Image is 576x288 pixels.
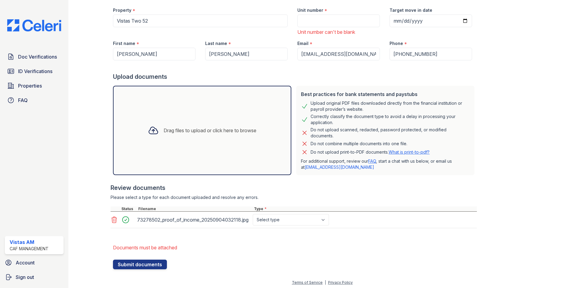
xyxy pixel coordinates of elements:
span: Doc Verifications [18,53,57,60]
div: Upload documents [113,72,477,81]
a: FAQ [5,94,64,106]
p: Do not upload print-to-PDF documents. [311,149,430,155]
a: Sign out [2,271,66,283]
a: ID Verifications [5,65,64,77]
a: FAQ [368,158,376,164]
div: CAF Management [10,246,49,252]
div: Drag files to upload or click here to browse [164,127,256,134]
p: For additional support, review our , start a chat with us below, or email us at [301,158,470,170]
a: Doc Verifications [5,51,64,63]
div: Please select a type for each document uploaded and resolve any errors. [111,194,477,200]
div: Type [253,206,477,211]
label: Email [297,40,308,46]
label: Last name [205,40,227,46]
div: Upload original PDF files downloaded directly from the financial institution or payroll provider’... [311,100,470,112]
label: Unit number [297,7,323,13]
div: Vistas AM [10,238,49,246]
span: ID Verifications [18,68,52,75]
a: Privacy Policy [328,280,353,285]
label: Property [113,7,131,13]
span: Properties [18,82,42,89]
li: Documents must be attached [113,242,477,254]
a: Account [2,257,66,269]
span: Account [16,259,35,266]
div: Unit number can't be blank [297,28,380,36]
img: CE_Logo_Blue-a8612792a0a2168367f1c8372b55b34899dd931a85d93a1a3d3e32e68fde9ad4.png [2,19,66,31]
label: First name [113,40,135,46]
div: Do not upload scanned, redacted, password protected, or modified documents. [311,127,470,139]
span: FAQ [18,97,28,104]
a: Terms of Service [292,280,323,285]
div: Review documents [111,184,477,192]
label: Target move in date [390,7,432,13]
button: Submit documents [113,260,167,269]
a: [EMAIL_ADDRESS][DOMAIN_NAME] [305,165,374,170]
label: Phone [390,40,403,46]
a: What is print-to-pdf? [389,149,430,155]
div: | [325,280,326,285]
div: Do not combine multiple documents into one file. [311,140,407,147]
div: Correctly classify the document type to avoid a delay in processing your application. [311,114,470,126]
div: 73278502_proof_of_income_20250904032118.jpg [137,215,250,225]
div: Status [120,206,137,211]
div: Best practices for bank statements and paystubs [301,91,470,98]
a: Properties [5,80,64,92]
div: Filename [137,206,253,211]
span: Sign out [16,274,34,281]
